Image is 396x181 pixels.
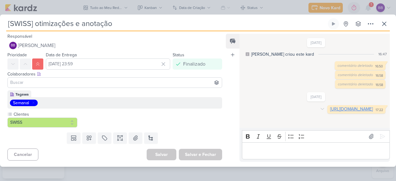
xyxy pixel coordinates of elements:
button: bb [PERSON_NAME] [7,40,222,51]
span: comentário deletado [338,73,373,77]
div: 16:58 [376,73,383,78]
label: Data de Entrega [46,52,77,58]
input: Buscar [9,79,221,86]
div: Colaboradores [7,71,222,77]
label: Responsável [7,34,32,39]
div: 16:58 [376,83,383,88]
span: comentário deletado [338,63,373,68]
label: Prioridade [7,52,27,58]
input: Kard Sem Título [6,18,327,29]
div: [PERSON_NAME] criou este kard [251,51,314,58]
div: 16:47 [378,51,387,57]
a: [URL][DOMAIN_NAME] [330,106,373,112]
p: bb [11,44,15,47]
div: Editor toolbar [242,130,390,142]
div: brenda bosso [9,42,17,49]
div: Ligar relógio [331,21,336,26]
div: Finalizado [183,60,205,68]
div: Tagawa [15,92,29,97]
div: Editor editing area: main [242,142,390,159]
div: 16:50 [375,64,383,69]
button: SWISS [7,118,77,127]
label: Clientes [13,111,77,118]
input: Select a date [46,58,170,70]
span: comentário deletado [338,82,373,86]
button: Finalizado [173,58,222,70]
span: [PERSON_NAME] [18,42,55,49]
button: Cancelar [7,149,38,161]
div: Semanal [13,100,29,106]
label: Status [173,52,184,58]
div: 17:22 [376,108,383,113]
